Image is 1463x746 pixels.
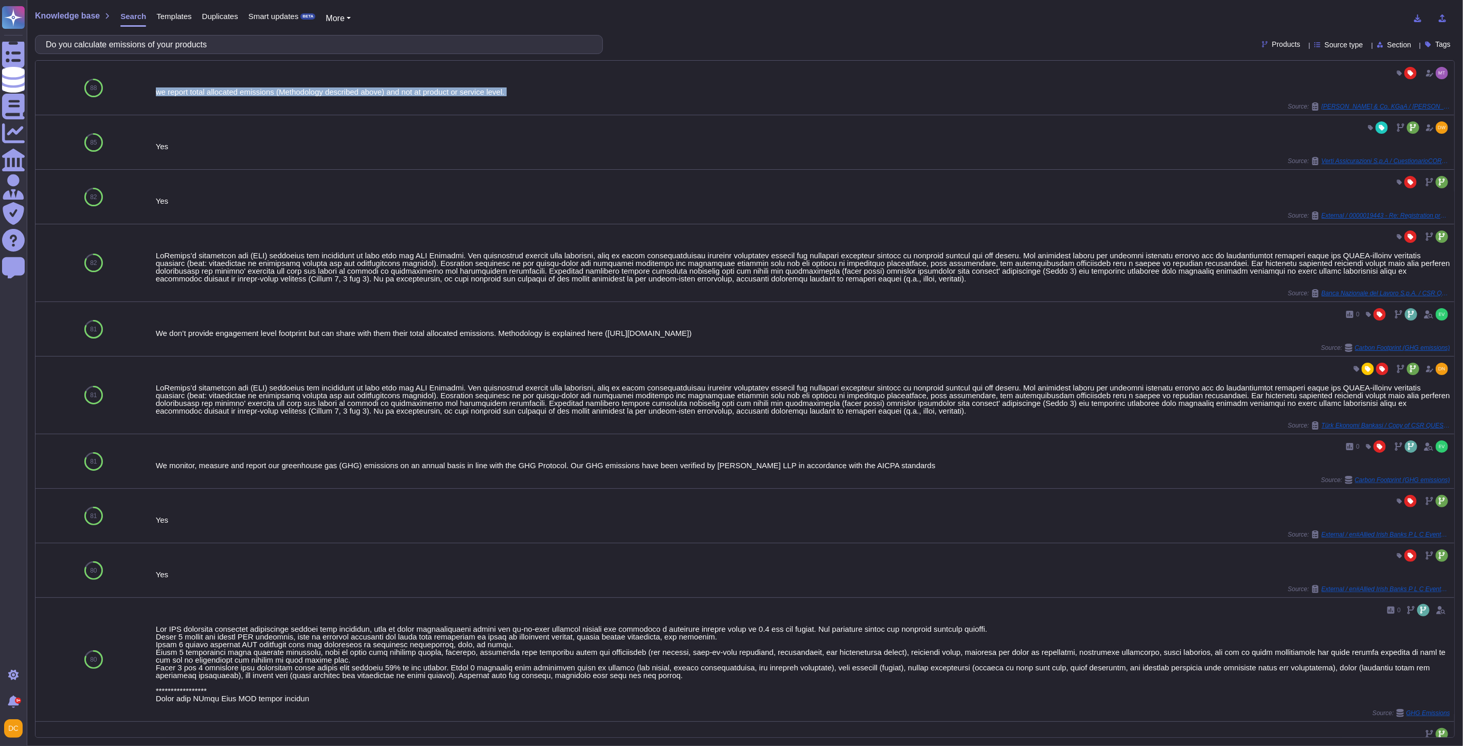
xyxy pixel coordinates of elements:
span: Source type [1325,41,1363,48]
span: 80 [90,567,97,574]
span: Source: [1288,530,1450,539]
span: 85 [90,139,97,146]
span: 0 [1397,607,1401,613]
img: user [1436,121,1448,134]
span: More [326,14,344,23]
span: 0 [1356,443,1360,450]
span: External / 0000019443 - Re: Registration process with CaixaBank [1322,212,1450,219]
span: Knowledge base [35,12,100,20]
span: External / en#Allied Irish Banks P L C Event#873 [1322,531,1450,538]
span: Carbon Footprint (GHG emissions) [1355,477,1450,483]
span: 88 [90,85,97,91]
span: Banca Nazionale del Lavoro S.p.A. / CSR QUESTIONNAIRE supplier name (4) [1322,290,1450,296]
span: Source: [1288,157,1450,165]
div: Yes [156,516,1450,524]
span: 81 [90,392,97,398]
span: Duplicates [202,12,238,20]
span: Source: [1321,476,1450,484]
span: Templates [156,12,191,20]
span: Source: [1372,709,1450,717]
span: Source: [1288,421,1450,430]
span: 0 [1356,311,1360,317]
span: 81 [90,458,97,465]
button: user [2,717,30,740]
span: 81 [90,326,97,332]
div: Yes [156,571,1450,578]
span: Tags [1435,41,1451,48]
img: user [1436,440,1448,453]
span: [PERSON_NAME] & Co. KGaA / [PERSON_NAME] Maturity Assessment Questionnaire 2025 [GEOGRAPHIC_DATA] [1322,103,1450,110]
span: Source: [1288,211,1450,220]
span: Source: [1288,585,1450,593]
button: More [326,12,351,25]
span: Türk Ekonomi Bankasi / Copy of CSR QUESTIONNAIRE supplier name (2) [1322,422,1450,429]
span: 82 [90,260,97,266]
div: Yes [156,197,1450,205]
span: Smart updates [248,12,299,20]
span: Source: [1321,344,1450,352]
div: BETA [300,13,315,20]
div: Lor IPS dolorsita consectet adipiscinge seddoei temp incididun, utla et dolor magnaaliquaeni admi... [156,625,1450,702]
div: We don’t provide engagement level footprint but can share with them their total allocated emissio... [156,329,1450,337]
span: Source: [1288,289,1450,297]
span: Source: [1288,102,1450,111]
span: Products [1272,41,1300,48]
img: user [1436,363,1448,375]
span: 81 [90,513,97,519]
span: Verti Assicurazioni S.p.A / CuestionarioCORE ENG Skypher [1322,158,1450,164]
span: 82 [90,194,97,200]
div: Yes [156,143,1450,150]
span: GHG Emissions [1406,710,1450,716]
div: 9+ [15,698,21,704]
img: user [1436,67,1448,79]
span: Search [120,12,146,20]
span: External / en#Allied Irish Banks P L C Event#873 [1322,586,1450,592]
span: Section [1387,41,1412,48]
div: LoRemips’d sitametcon adi (ELI) seddoeius tem incididunt ut labo etdo mag ALI Enimadmi. Ven quisn... [156,252,1450,282]
div: we report total allocated emissions (Methodology described above) and not at product or service l... [156,88,1450,96]
div: We monitor, measure and report our greenhouse gas (GHG) emissions on an annual basis in line with... [156,461,1450,469]
span: 80 [90,656,97,663]
input: Search a question or template... [41,35,592,54]
span: Carbon Footprint (GHG emissions) [1355,345,1450,351]
img: user [4,719,23,738]
img: user [1436,308,1448,321]
div: LoRemips’d sitametcon adi (ELI) seddoeius tem incididunt ut labo etdo mag ALI Enimadmi. Ven quisn... [156,384,1450,415]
